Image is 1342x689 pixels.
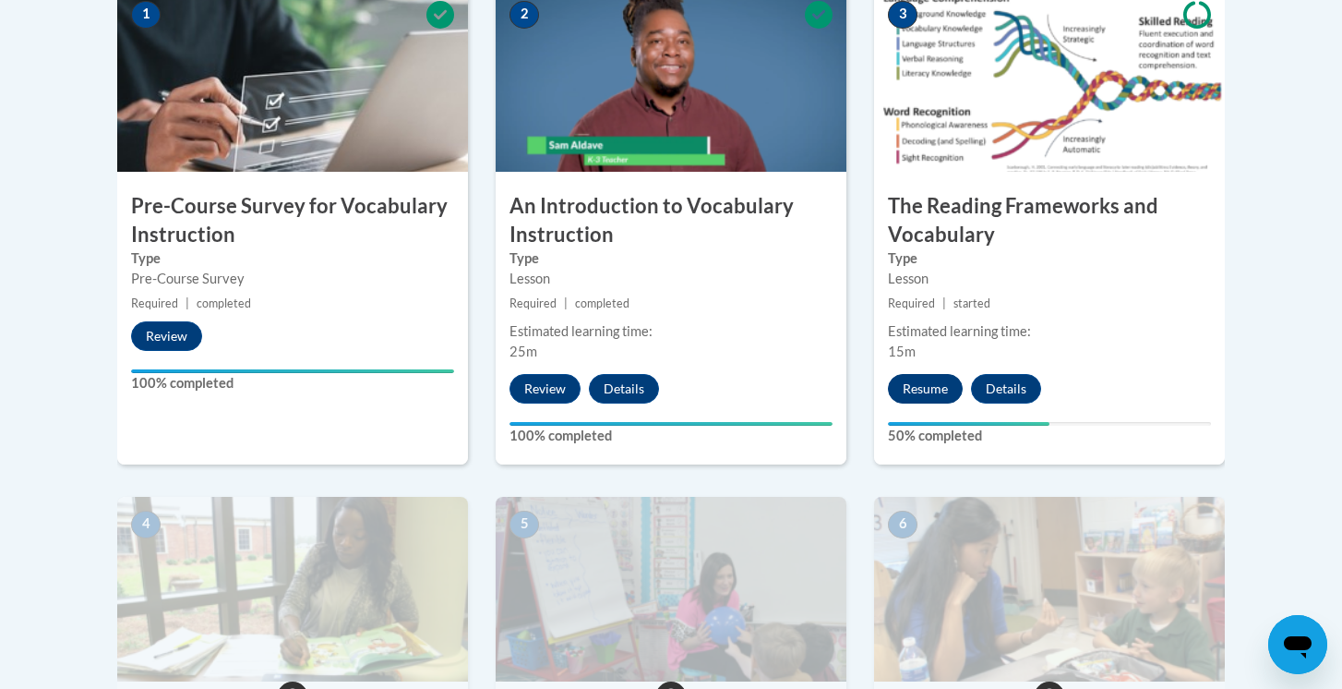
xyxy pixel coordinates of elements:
[186,296,189,310] span: |
[496,497,846,682] img: Course Image
[564,296,568,310] span: |
[509,426,833,446] label: 100% completed
[589,374,659,404] button: Details
[131,369,454,373] div: Your progress
[888,1,917,29] span: 3
[509,344,537,359] span: 25m
[888,422,1049,426] div: Your progress
[888,321,1211,342] div: Estimated learning time:
[131,321,202,351] button: Review
[131,248,454,269] label: Type
[888,426,1211,446] label: 50% completed
[874,497,1225,682] img: Course Image
[509,511,539,538] span: 5
[888,296,935,310] span: Required
[117,192,468,249] h3: Pre-Course Survey for Vocabulary Instruction
[1268,615,1327,674] iframe: 启动消息传送窗口的按钮
[888,344,916,359] span: 15m
[509,321,833,342] div: Estimated learning time:
[874,192,1225,249] h3: The Reading Frameworks and Vocabulary
[888,248,1211,269] label: Type
[509,296,557,310] span: Required
[888,374,963,404] button: Resume
[197,296,251,310] span: completed
[575,296,629,310] span: completed
[131,511,161,538] span: 4
[509,374,581,404] button: Review
[953,296,990,310] span: started
[117,497,468,682] img: Course Image
[131,373,454,393] label: 100% completed
[971,374,1041,404] button: Details
[888,511,917,538] span: 6
[131,1,161,29] span: 1
[509,422,833,426] div: Your progress
[888,269,1211,289] div: Lesson
[131,296,178,310] span: Required
[509,269,833,289] div: Lesson
[496,192,846,249] h3: An Introduction to Vocabulary Instruction
[509,1,539,29] span: 2
[509,248,833,269] label: Type
[942,296,946,310] span: |
[131,269,454,289] div: Pre-Course Survey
